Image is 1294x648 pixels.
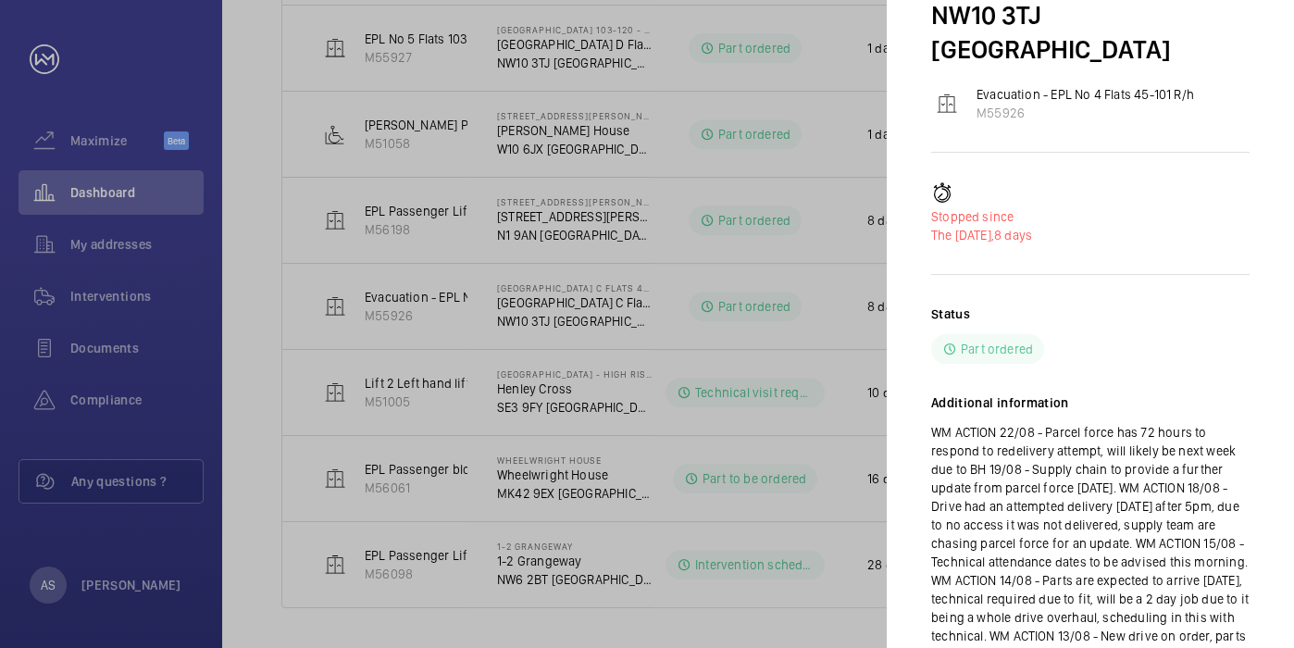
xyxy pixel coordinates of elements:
p: Stopped since [931,207,1250,226]
p: Evacuation - EPL No 4 Flats 45-101 R/h [977,85,1194,104]
h2: Status [931,305,970,323]
span: The [DATE], [931,228,994,243]
h2: Additional information [931,393,1250,412]
p: Part ordered [961,340,1033,358]
p: M55926 [977,104,1194,122]
p: 8 days [931,226,1250,244]
img: elevator.svg [936,93,958,115]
